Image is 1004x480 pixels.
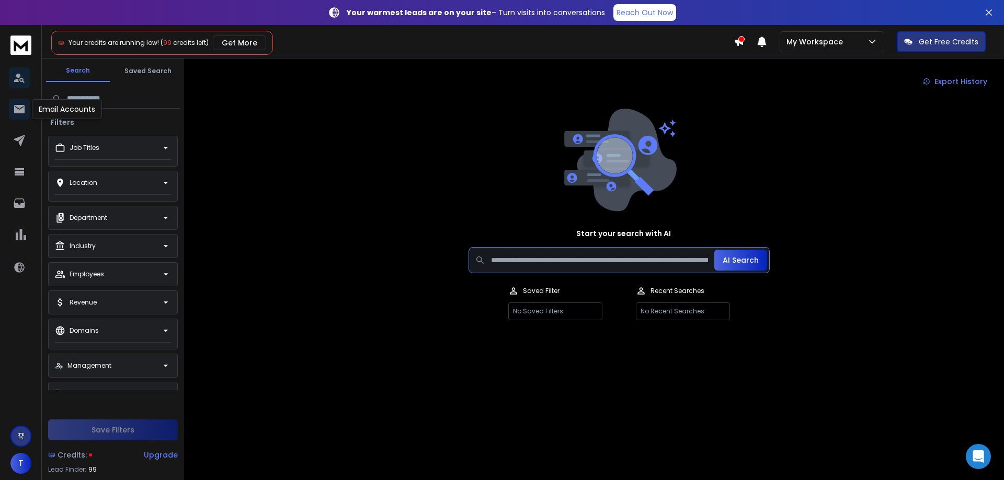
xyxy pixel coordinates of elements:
p: My Workspace [786,37,847,47]
p: No Recent Searches [636,302,730,320]
p: Recent Searches [651,287,704,295]
div: Email Accounts [32,99,102,119]
button: Get More [213,36,266,50]
button: Search [46,60,110,82]
span: 99 [88,465,97,474]
a: Reach Out Now [613,4,676,21]
p: Saved Filter [523,287,560,295]
a: Export History [915,71,996,92]
button: Get Free Credits [897,31,986,52]
span: Your credits are running low! [69,38,159,47]
p: Get Free Credits [919,37,978,47]
img: image [562,109,677,212]
button: AI Search [714,250,767,271]
p: Management [67,361,111,370]
p: Company Name [70,390,123,398]
button: Saved Search [116,61,180,81]
span: 99 [163,38,172,47]
strong: Your warmest leads are on your site [347,7,492,18]
p: Job Titles [70,144,99,152]
a: Credits:Upgrade [48,444,178,465]
p: Industry [70,242,96,250]
img: logo [10,36,31,55]
p: Employees [70,270,104,278]
p: Revenue [70,298,97,307]
p: Location [70,179,97,187]
p: – Turn visits into conversations [347,7,605,18]
div: Open Intercom Messenger [966,444,991,469]
span: Credits: [58,450,87,460]
span: ( credits left) [161,38,209,47]
h1: Start your search with AI [576,228,671,239]
p: Reach Out Now [617,7,673,18]
p: Lead Finder: [48,465,86,474]
button: T [10,453,31,474]
p: No Saved Filters [508,302,602,320]
p: Domains [70,326,99,335]
div: Upgrade [144,450,178,460]
p: Department [70,214,107,222]
h3: Filters [46,117,78,127]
